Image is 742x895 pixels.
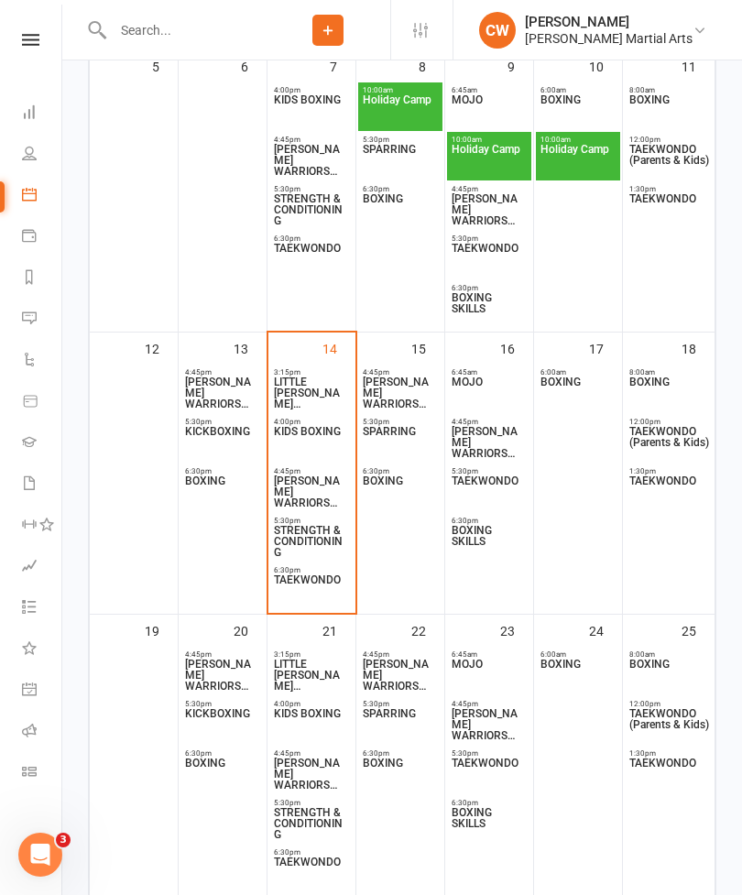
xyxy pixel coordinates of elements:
[184,749,261,758] span: 6:30pm
[362,144,439,177] span: SPARRING
[362,368,439,377] span: 4:45pm
[628,377,710,409] span: BOXING
[362,708,439,741] span: SPARRING
[451,799,528,807] span: 6:30pm
[451,475,528,508] span: TAEKWONDO
[152,50,178,81] div: 5
[22,629,63,671] a: What's New
[273,807,350,840] span: STRENGTH & CONDITIONING
[628,136,710,144] span: 12:00pm
[451,467,528,475] span: 5:30pm
[22,258,63,300] a: Reports
[234,615,267,645] div: 20
[451,807,528,840] span: BOXING SKILLS
[184,650,261,659] span: 4:45pm
[628,426,710,459] span: TAEKWONDO (Parents & Kids)
[362,426,439,459] span: SPARRING
[273,475,350,508] span: [PERSON_NAME] WARRIORS (Kids - All Levels)
[273,650,350,659] span: 3:15pm
[628,193,710,226] span: TAEKWONDO
[273,799,350,807] span: 5:30pm
[540,94,617,127] span: BOXING
[184,475,261,508] span: BOXING
[362,700,439,708] span: 5:30pm
[540,659,617,692] span: BOXING
[273,136,350,144] span: 4:45pm
[451,517,528,525] span: 6:30pm
[411,615,444,645] div: 22
[56,833,71,847] span: 3
[451,525,528,558] span: BOXING SKILLS
[184,708,261,741] span: KICKBOXING
[184,467,261,475] span: 6:30pm
[682,615,715,645] div: 25
[22,753,63,794] a: Class kiosk mode
[628,368,710,377] span: 8:00am
[628,708,710,741] span: TAEKWONDO (Parents & Kids)
[540,650,617,659] span: 6:00am
[273,848,350,857] span: 6:30pm
[362,659,439,692] span: [PERSON_NAME] WARRIORS (Kids - All Levels)
[628,467,710,475] span: 1:30pm
[362,185,439,193] span: 6:30pm
[22,712,63,753] a: Roll call kiosk mode
[273,525,350,558] span: STRENGTH & CONDITIONING
[628,749,710,758] span: 1:30pm
[362,86,439,94] span: 10:00am
[362,193,439,226] span: BOXING
[451,243,528,276] span: TAEKWONDO
[273,749,350,758] span: 4:45pm
[628,144,710,177] span: TAEKWONDO (Parents & Kids)
[330,50,355,81] div: 7
[22,671,63,712] a: General attendance kiosk mode
[184,377,261,409] span: [PERSON_NAME] WARRIORS (Kids- All Levels)
[273,235,350,243] span: 6:30pm
[362,467,439,475] span: 6:30pm
[451,650,528,659] span: 6:45am
[273,700,350,708] span: 4:00pm
[273,418,350,426] span: 4:00pm
[451,284,528,292] span: 6:30pm
[22,217,63,258] a: Payments
[451,235,528,243] span: 5:30pm
[507,50,533,81] div: 9
[107,17,266,43] input: Search...
[234,333,267,363] div: 13
[22,547,63,588] a: Assessments
[628,700,710,708] span: 12:00pm
[500,615,533,645] div: 23
[184,368,261,377] span: 4:45pm
[540,86,617,94] span: 6:00am
[451,418,528,426] span: 4:45pm
[628,758,710,791] span: TAEKWONDO
[273,758,350,791] span: [PERSON_NAME] WARRIORS (Kids - All Levels)
[273,566,350,574] span: 6:30pm
[273,659,350,692] span: LITTLE [PERSON_NAME] WARRIORS (WPS School Pick Up include...
[525,30,693,47] div: [PERSON_NAME] Martial Arts
[362,650,439,659] span: 4:45pm
[451,377,528,409] span: MOJO
[451,144,528,177] span: Holiday Camp
[540,144,617,177] span: Holiday Camp
[589,615,622,645] div: 24
[273,94,350,127] span: KIDS BOXING
[451,136,528,144] span: 10:00am
[500,333,533,363] div: 16
[451,368,528,377] span: 6:45am
[273,857,350,890] span: TAEKWONDO
[273,86,350,94] span: 4:00pm
[589,333,622,363] div: 17
[22,176,63,217] a: Calendar
[145,615,178,645] div: 19
[451,94,528,127] span: MOJO
[273,185,350,193] span: 5:30pm
[273,517,350,525] span: 5:30pm
[682,50,715,81] div: 11
[362,475,439,508] span: BOXING
[273,144,350,177] span: [PERSON_NAME] WARRIORS (Kids - All Levels)
[451,86,528,94] span: 6:45am
[451,193,528,226] span: [PERSON_NAME] WARRIORS (Kids - All Levels)
[682,333,715,363] div: 18
[628,650,710,659] span: 8:00am
[322,333,355,363] div: 14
